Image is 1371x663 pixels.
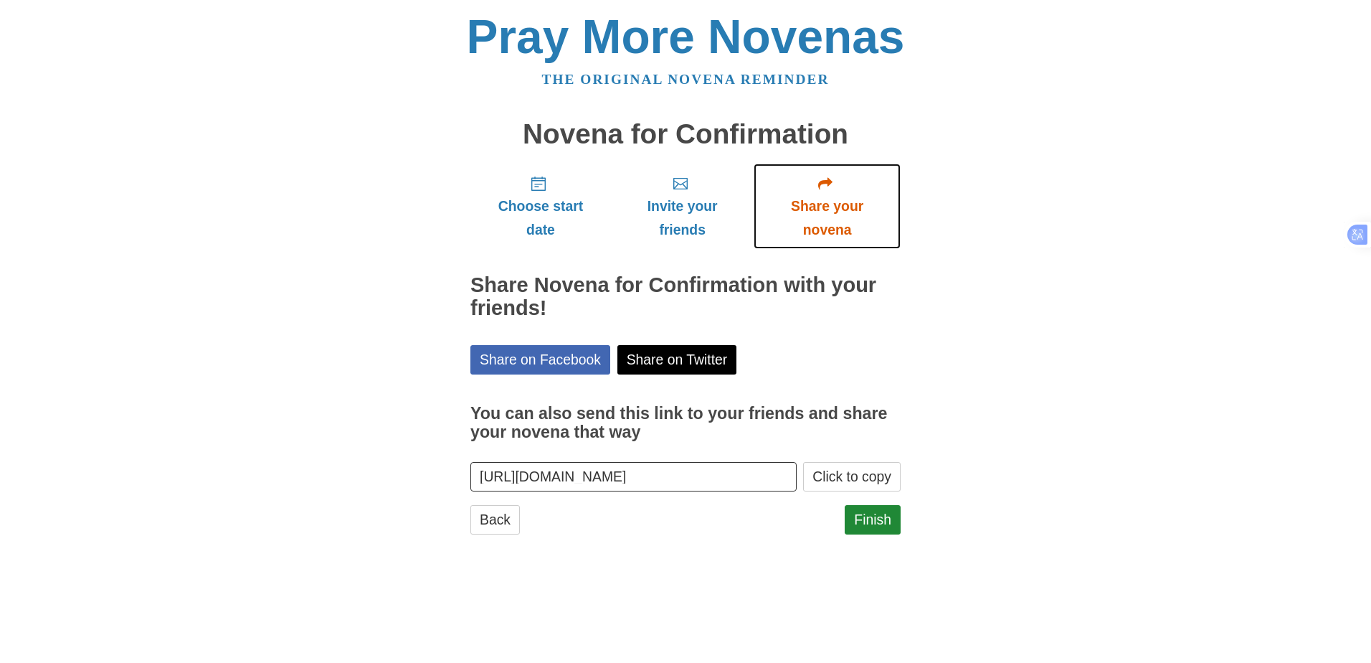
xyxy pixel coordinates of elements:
[470,405,901,441] h3: You can also send this link to your friends and share your novena that way
[768,194,886,242] span: Share your novena
[470,164,611,249] a: Choose start date
[542,72,830,87] a: The original novena reminder
[467,10,905,63] a: Pray More Novenas
[470,274,901,320] h2: Share Novena for Confirmation with your friends!
[485,194,597,242] span: Choose start date
[625,194,739,242] span: Invite your friends
[617,345,737,375] a: Share on Twitter
[611,164,754,249] a: Invite your friends
[470,345,610,375] a: Share on Facebook
[470,119,901,150] h1: Novena for Confirmation
[845,505,901,535] a: Finish
[470,505,520,535] a: Back
[754,164,901,249] a: Share your novena
[803,462,901,492] button: Click to copy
